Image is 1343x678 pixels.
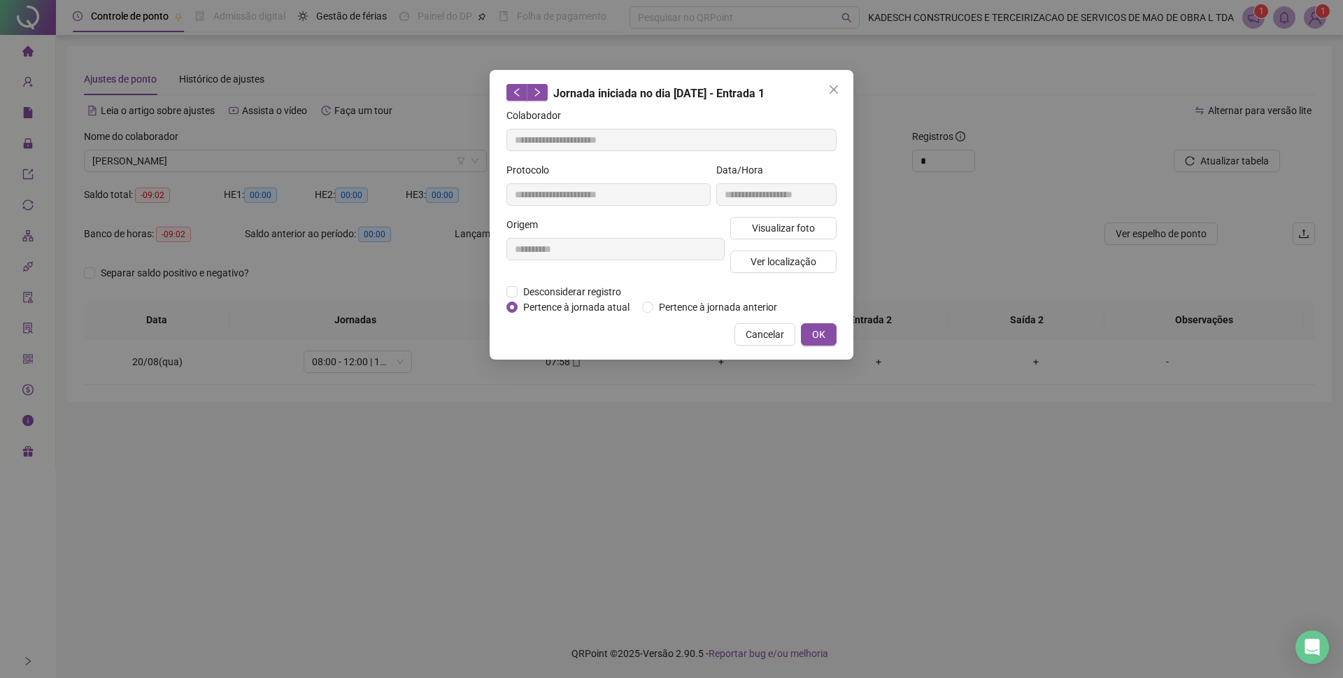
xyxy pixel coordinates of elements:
button: left [506,84,527,101]
label: Protocolo [506,162,558,178]
button: Close [823,78,845,101]
span: OK [812,327,825,342]
span: Pertence à jornada atual [518,299,635,315]
button: Ver localização [730,250,837,273]
div: Open Intercom Messenger [1295,630,1329,664]
button: right [527,84,548,101]
span: close [828,84,839,95]
button: Cancelar [734,323,795,346]
span: Desconsiderar registro [518,284,627,299]
span: right [532,87,542,97]
label: Colaborador [506,108,570,123]
button: OK [801,323,837,346]
button: Visualizar foto [730,217,837,239]
span: Pertence à jornada anterior [653,299,783,315]
span: Cancelar [746,327,784,342]
label: Origem [506,217,547,232]
div: Jornada iniciada no dia [DATE] - Entrada 1 [506,84,837,102]
span: left [512,87,522,97]
span: Visualizar foto [752,220,815,236]
label: Data/Hora [716,162,772,178]
span: Ver localização [751,254,816,269]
